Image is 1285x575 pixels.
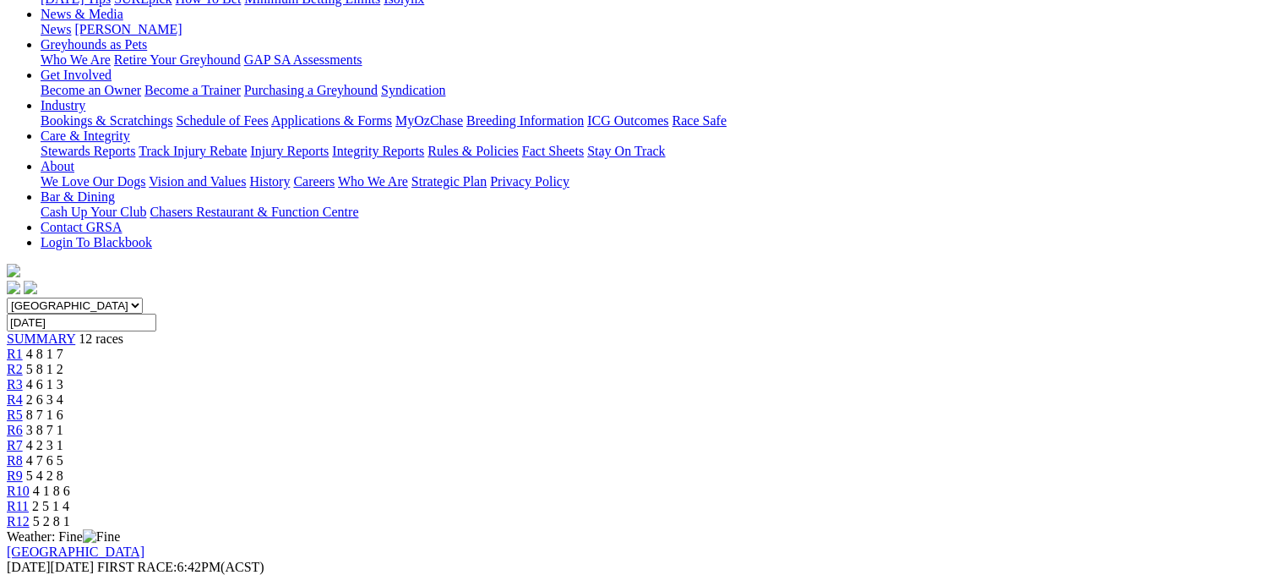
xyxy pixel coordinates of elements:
a: [PERSON_NAME] [74,22,182,36]
a: Retire Your Greyhound [114,52,241,67]
span: 4 2 3 1 [26,438,63,452]
a: Privacy Policy [490,174,569,189]
span: 5 2 8 1 [33,514,70,528]
a: R11 [7,499,29,513]
a: Chasers Restaurant & Function Centre [150,205,358,219]
img: Fine [83,529,120,545]
div: Get Involved [41,83,1278,98]
a: Industry [41,98,85,112]
a: Become a Trainer [144,83,241,97]
a: Breeding Information [466,113,584,128]
a: Care & Integrity [41,129,130,143]
a: Cash Up Your Club [41,205,146,219]
span: FIRST RACE: [97,560,177,574]
a: Greyhounds as Pets [41,37,147,52]
span: 4 1 8 6 [33,484,70,498]
span: 2 6 3 4 [26,392,63,407]
span: 8 7 1 6 [26,408,63,422]
input: Select date [7,314,156,331]
a: [GEOGRAPHIC_DATA] [7,545,144,559]
a: News [41,22,71,36]
a: Applications & Forms [271,113,392,128]
a: R5 [7,408,23,422]
a: R10 [7,484,30,498]
a: Strategic Plan [411,174,487,189]
a: Fact Sheets [522,144,584,158]
span: 4 7 6 5 [26,453,63,468]
a: About [41,159,74,173]
div: Bar & Dining [41,205,1278,220]
span: [DATE] [7,560,51,574]
a: Bookings & Scratchings [41,113,172,128]
span: 2 5 1 4 [32,499,69,513]
a: R4 [7,392,23,407]
div: About [41,174,1278,189]
a: History [249,174,290,189]
a: Stay On Track [587,144,665,158]
a: R6 [7,423,23,437]
img: logo-grsa-white.png [7,264,20,277]
a: News & Media [41,7,123,21]
a: Syndication [381,83,445,97]
a: Race Safe [672,113,726,128]
span: [DATE] [7,560,94,574]
a: R7 [7,438,23,452]
a: ICG Outcomes [587,113,668,128]
img: facebook.svg [7,281,20,294]
a: Schedule of Fees [176,113,268,128]
a: Vision and Values [149,174,246,189]
a: Become an Owner [41,83,141,97]
a: R9 [7,468,23,483]
div: News & Media [41,22,1278,37]
a: Track Injury Rebate [139,144,247,158]
a: R8 [7,453,23,468]
span: 3 8 7 1 [26,423,63,437]
span: 4 6 1 3 [26,377,63,392]
img: twitter.svg [24,281,37,294]
div: Care & Integrity [41,144,1278,159]
a: We Love Our Dogs [41,174,145,189]
span: 6:42PM(ACST) [97,560,264,574]
a: Integrity Reports [332,144,424,158]
a: R3 [7,377,23,392]
div: Greyhounds as Pets [41,52,1278,68]
a: Careers [293,174,335,189]
span: 5 8 1 2 [26,362,63,376]
a: Contact GRSA [41,220,122,234]
a: Rules & Policies [427,144,519,158]
span: 12 races [79,331,123,346]
a: Stewards Reports [41,144,135,158]
a: R12 [7,514,30,528]
a: R1 [7,347,23,361]
a: Bar & Dining [41,189,115,204]
a: GAP SA Assessments [244,52,362,67]
span: Weather: Fine [7,529,120,544]
a: Purchasing a Greyhound [244,83,378,97]
div: Industry [41,113,1278,129]
a: Injury Reports [250,144,329,158]
a: Login To Blackbook [41,235,152,249]
a: MyOzChase [395,113,463,128]
a: SUMMARY [7,331,75,346]
a: R2 [7,362,23,376]
a: Who We Are [41,52,111,67]
a: Who We Are [338,174,408,189]
span: 4 8 1 7 [26,347,63,361]
a: Get Involved [41,68,112,82]
span: 5 4 2 8 [26,468,63,483]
